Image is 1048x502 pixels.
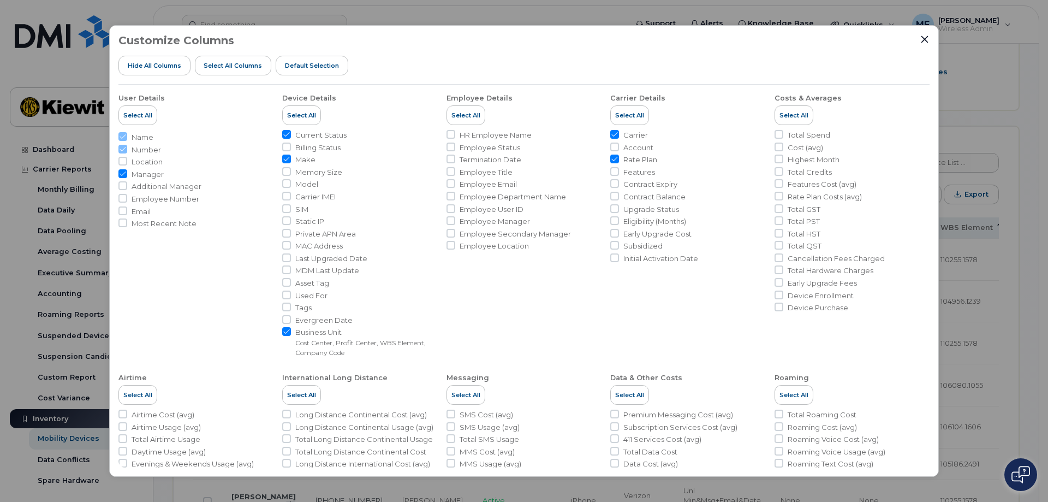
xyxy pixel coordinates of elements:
span: Billing Status [295,143,341,153]
div: Employee Details [446,93,513,103]
span: Highest Month [788,155,839,165]
span: Airtime Cost (avg) [132,410,194,420]
span: Rate Plan Costs (avg) [788,192,862,202]
span: Number [132,145,161,155]
span: Additional Manager [132,181,201,192]
span: Upgrade Status [623,204,679,215]
span: Memory Size [295,167,342,178]
span: Select All [287,391,316,399]
span: Email [132,206,151,217]
span: Eligibility (Months) [623,216,686,227]
button: Select All [775,105,813,125]
span: Daytime Usage (avg) [132,447,206,457]
span: Total Long Distance Continental Cost [295,447,426,457]
span: Select All [615,391,644,399]
span: Data Cost (avg) [623,459,678,469]
span: Total HST [788,229,820,239]
span: Current Status [295,130,347,140]
span: Carrier [623,130,648,140]
span: Select All [779,111,808,120]
span: Total Roaming Cost [788,410,856,420]
span: Total Airtime Usage [132,434,200,445]
small: Cost Center, Profit Center, WBS Element, Company Code [295,339,426,357]
span: Default Selection [285,61,339,70]
div: Messaging [446,373,489,383]
span: Total Hardware Charges [788,265,873,276]
span: Long Distance Continental Cost (avg) [295,410,427,420]
button: Default Selection [276,56,348,75]
span: Device Enrollment [788,291,854,301]
span: Total SMS Usage [460,434,519,445]
span: Model [295,179,318,190]
span: Rate Plan [623,155,657,165]
span: MMS Cost (avg) [460,447,515,457]
span: Early Upgrade Fees [788,278,857,288]
span: Features Cost (avg) [788,179,856,190]
span: Total Credits [788,167,832,178]
span: Employee Status [460,143,520,153]
button: Select All [118,105,157,125]
span: Long Distance Continental Usage (avg) [295,422,433,433]
span: Select All [123,391,152,399]
span: HR Employee Name [460,130,532,140]
img: Open chat [1011,466,1030,483]
span: Employee Number [132,194,199,204]
span: Premium Messaging Cost (avg) [623,410,733,420]
span: Location [132,157,163,167]
div: Airtime [118,373,147,383]
span: Manager [132,169,164,180]
span: Roaming Voice Usage (avg) [788,447,885,457]
span: Long Distance International Cost (avg) [295,459,430,469]
span: Private APN Area [295,229,356,239]
button: Select All [446,385,485,405]
span: Used For [295,291,327,301]
span: Termination Date [460,155,521,165]
span: Last Upgraded Date [295,253,367,264]
span: Static IP [295,216,324,227]
span: Total PST [788,216,820,227]
span: Tags [295,303,312,313]
span: Contract Balance [623,192,686,202]
span: Initial Activation Date [623,253,698,264]
span: Roaming Cost (avg) [788,422,857,433]
span: MMS Usage (avg) [460,459,521,469]
span: Device Purchase [788,303,848,313]
span: SMS Cost (avg) [460,410,513,420]
span: SMS Usage (avg) [460,422,520,433]
span: Early Upgrade Cost [623,229,692,239]
span: Employee Title [460,167,513,178]
span: Employee User ID [460,204,523,215]
span: Total Data Cost [623,447,677,457]
div: Data & Other Costs [610,373,682,383]
span: Total GST [788,204,820,215]
span: Employee Secondary Manager [460,229,571,239]
span: Subsidized [623,241,663,251]
span: MDM Last Update [295,265,359,276]
span: Make [295,155,315,165]
span: Contract Expiry [623,179,677,190]
span: Business Unit [295,327,437,338]
span: Hide All Columns [128,61,181,70]
span: Employee Email [460,179,517,190]
span: Select All [451,391,480,399]
span: Select All [615,111,644,120]
span: Most Recent Note [132,218,196,229]
span: Total QST [788,241,821,251]
span: Cancellation Fees Charged [788,253,885,264]
button: Select All [446,105,485,125]
span: Total Long Distance Continental Usage [295,434,433,445]
div: Device Details [282,93,336,103]
span: Select All [779,391,808,399]
button: Select All [282,385,321,405]
button: Select all Columns [195,56,272,75]
span: Roaming Text Cost (avg) [788,459,873,469]
span: Features [623,167,655,178]
span: SIM [295,204,308,215]
span: MAC Address [295,241,343,251]
span: Evergreen Date [295,315,353,326]
span: Select All [123,111,152,120]
button: Select All [610,105,649,125]
span: Select All [451,111,480,120]
span: Asset Tag [295,278,329,288]
span: Select all Columns [204,61,262,70]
